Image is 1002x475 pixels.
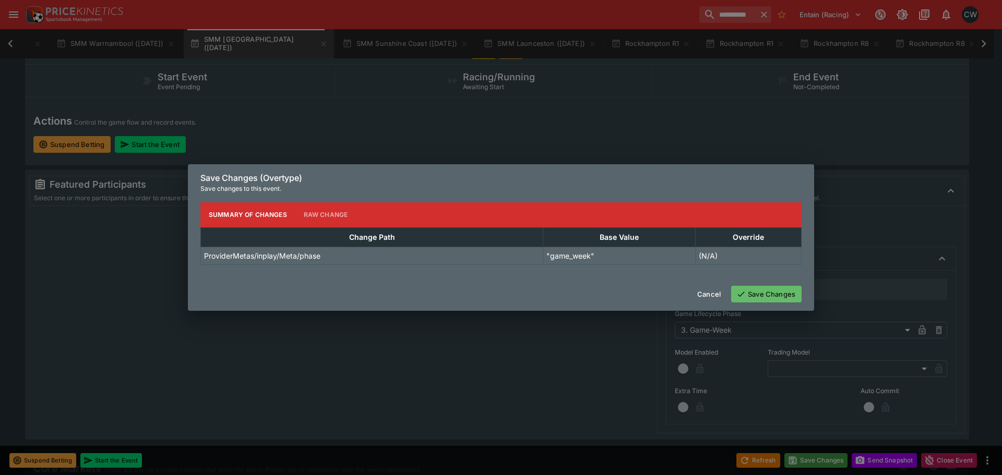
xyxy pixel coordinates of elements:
button: Cancel [691,286,727,302]
th: Change Path [201,227,543,247]
th: Override [696,227,802,247]
td: "game_week" [543,247,696,264]
button: Save Changes [731,286,802,302]
td: (N/A) [696,247,802,264]
p: Save changes to this event. [200,184,802,194]
p: ProviderMetas/inplay/Meta/phase [204,250,320,261]
h6: Save Changes (Overtype) [200,173,802,184]
button: Summary of Changes [200,202,295,227]
th: Base Value [543,227,696,247]
button: Raw Change [295,202,356,227]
